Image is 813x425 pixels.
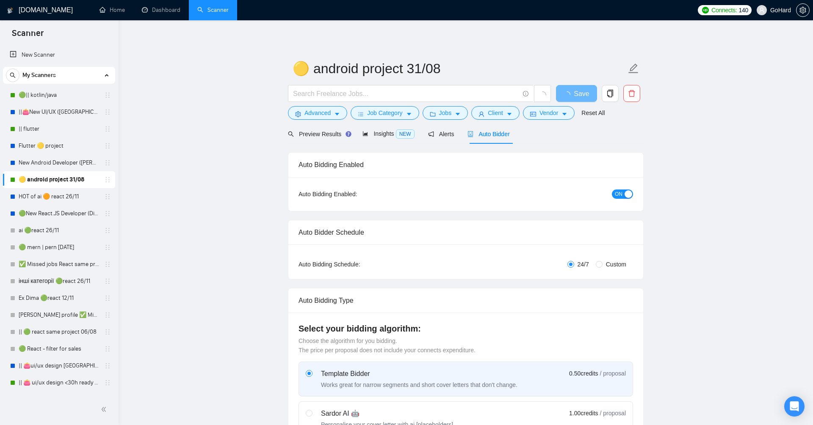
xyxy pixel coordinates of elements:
[104,379,111,386] span: holder
[362,130,414,137] span: Insights
[104,261,111,268] span: holder
[7,4,13,17] img: logo
[6,69,19,82] button: search
[19,87,99,104] a: 🟢|| kotlin/java
[423,106,468,120] button: folderJobscaret-down
[488,108,503,118] span: Client
[19,273,99,290] a: інші категорії 🟢react 26/11
[784,396,805,417] div: Open Intercom Messenger
[603,260,630,269] span: Custom
[299,260,410,269] div: Auto Bidding Schedule:
[19,357,99,374] a: || 👛ui/ux design [GEOGRAPHIC_DATA] 08/02
[615,189,622,199] span: ON
[396,129,415,139] span: NEW
[104,176,111,183] span: holder
[104,227,111,234] span: holder
[711,5,737,15] span: Connects:
[104,329,111,335] span: holder
[19,171,99,188] a: 🟡 android project 31/08
[5,27,50,45] span: Scanner
[628,63,639,74] span: edit
[467,131,509,137] span: Auto Bidder
[101,405,109,414] span: double-left
[623,85,640,102] button: delete
[104,210,111,217] span: holder
[142,6,180,14] a: dashboardDashboard
[602,90,618,97] span: copy
[358,111,364,117] span: bars
[539,108,558,118] span: Vendor
[288,131,294,137] span: search
[574,88,589,99] span: Save
[19,154,99,171] a: New Android Developer ([PERSON_NAME])
[19,205,99,222] a: 🟢New React.JS Developer (Dima H)
[556,85,597,102] button: Save
[104,312,111,318] span: holder
[197,6,229,14] a: searchScanner
[299,153,633,177] div: Auto Bidding Enabled
[104,362,111,369] span: holder
[104,193,111,200] span: holder
[439,108,452,118] span: Jobs
[299,189,410,199] div: Auto Bidding Enabled:
[288,106,347,120] button: settingAdvancedcaret-down
[428,131,454,137] span: Alerts
[471,106,520,120] button: userClientcaret-down
[406,111,412,117] span: caret-down
[293,58,626,79] input: Scanner name...
[104,278,111,285] span: holder
[19,239,99,256] a: 🟢 mern | pern [DATE]
[430,111,436,117] span: folder
[104,143,111,149] span: holder
[321,369,517,379] div: Template Bidder
[19,391,99,408] a: || 👛landing page dev+design 15/10 example added
[796,7,810,14] a: setting
[539,91,546,99] span: loading
[428,131,434,137] span: notification
[299,323,633,335] h4: Select your bidding algorithm:
[759,7,765,13] span: user
[19,374,99,391] a: || 👛 ui/ux design <30h ready to start 23/07
[530,111,536,117] span: idcard
[455,111,461,117] span: caret-down
[478,111,484,117] span: user
[19,340,99,357] a: 🟢 React - filter for sales
[334,111,340,117] span: caret-down
[564,91,574,98] span: loading
[19,290,99,307] a: Ex Dima 🟢react 12/11
[19,121,99,137] a: || flutter
[104,159,111,166] span: holder
[467,131,473,137] span: robot
[345,130,352,138] div: Tooltip anchor
[19,307,99,324] a: [PERSON_NAME] profile ✅ Missed jobs React not take to 2025 26/11
[367,108,402,118] span: Job Category
[304,108,331,118] span: Advanced
[299,220,633,244] div: Auto Bidder Schedule
[523,106,575,120] button: idcardVendorcaret-down
[22,67,56,84] span: My Scanners
[104,109,111,115] span: holder
[574,260,592,269] span: 24/7
[104,345,111,352] span: holder
[569,369,598,378] span: 0.50 credits
[19,188,99,205] a: HOT of ai 🟠 react 26/11
[581,108,605,118] a: Reset All
[6,72,19,78] span: search
[600,409,626,417] span: / proposal
[796,3,810,17] button: setting
[600,369,626,378] span: / proposal
[104,126,111,132] span: holder
[10,47,108,63] a: New Scanner
[321,381,517,389] div: Works great for narrow segments and short cover letters that don't change.
[739,5,748,15] span: 140
[19,104,99,121] a: ||👛New UI/UX ([GEOGRAPHIC_DATA])
[19,256,99,273] a: ✅ Missed jobs React same project 23/08
[104,295,111,302] span: holder
[100,6,125,14] a: homeHome
[299,337,476,354] span: Choose the algorithm for you bidding. The price per proposal does not include your connects expen...
[523,91,528,96] span: info-circle
[602,85,619,102] button: copy
[19,222,99,239] a: ai 🟢react 26/11
[104,92,111,99] span: holder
